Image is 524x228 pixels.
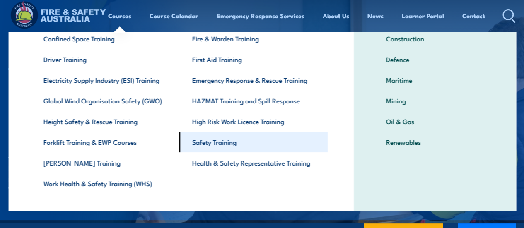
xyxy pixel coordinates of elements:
a: Courses [108,6,131,26]
a: Contact [462,6,485,26]
a: Work Health & Safety Training (WHS) [30,173,179,194]
a: Fire & Warden Training [179,28,328,49]
a: High Risk Work Licence Training [179,111,328,132]
a: First Aid Training [179,49,328,70]
a: Confined Space Training [30,28,179,49]
a: Learner Portal [402,6,444,26]
a: Driver Training [30,49,179,70]
a: Construction [373,28,497,49]
a: HAZMAT Training and Spill Response [179,90,328,111]
a: Safety Training [179,132,328,152]
a: About Us [323,6,349,26]
a: Emergency Response Services [217,6,304,26]
a: Maritime [373,70,497,90]
a: Renewables [373,132,497,152]
a: [PERSON_NAME] Training [30,152,179,173]
a: Oil & Gas [373,111,497,132]
a: Course Calendar [150,6,198,26]
a: Mining [373,90,497,111]
a: Emergency Response & Rescue Training [179,70,328,90]
a: Global Wind Organisation Safety (GWO) [30,90,179,111]
a: Height Safety & Rescue Training [30,111,179,132]
a: Defence [373,49,497,70]
a: News [367,6,384,26]
a: Forklift Training & EWP Courses [30,132,179,152]
a: Electricity Supply Industry (ESI) Training [30,70,179,90]
a: Health & Safety Representative Training [179,152,328,173]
